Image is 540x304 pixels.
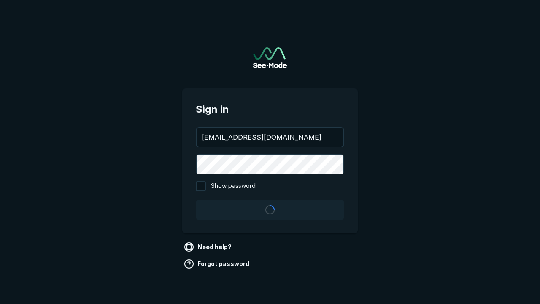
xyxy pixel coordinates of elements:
a: Forgot password [182,257,253,271]
a: Go to sign in [253,47,287,68]
a: Need help? [182,240,235,254]
span: Show password [211,181,256,191]
span: Sign in [196,102,344,117]
img: See-Mode Logo [253,47,287,68]
input: your@email.com [197,128,343,147]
